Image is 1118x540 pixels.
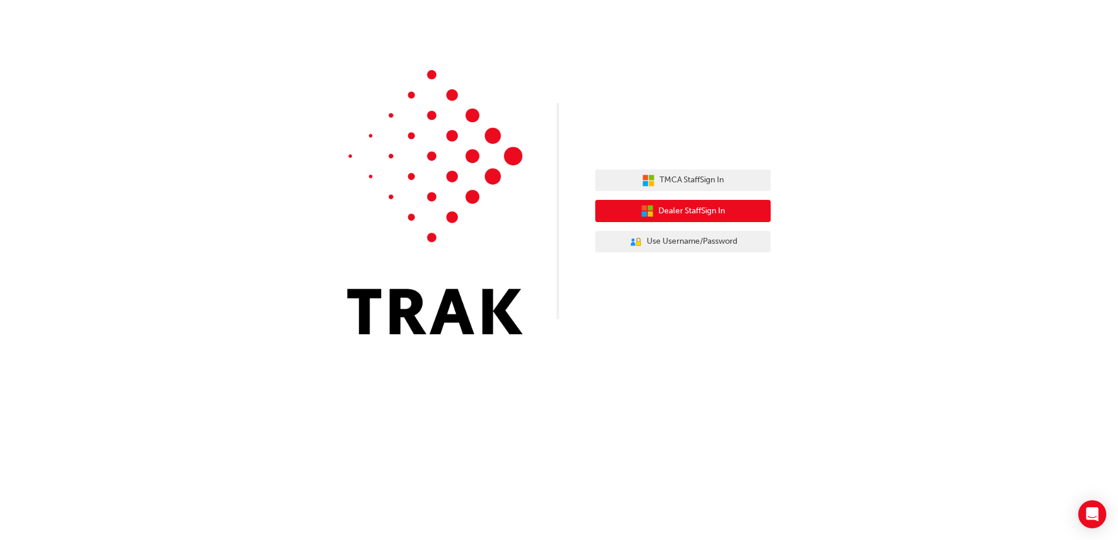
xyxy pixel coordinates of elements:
span: TMCA Staff Sign In [660,174,724,187]
button: Dealer StaffSign In [595,200,771,222]
button: Use Username/Password [595,231,771,253]
span: Use Username/Password [647,235,737,248]
span: Dealer Staff Sign In [658,205,725,218]
div: Open Intercom Messenger [1078,500,1106,528]
img: Trak [347,70,523,334]
button: TMCA StaffSign In [595,169,771,192]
